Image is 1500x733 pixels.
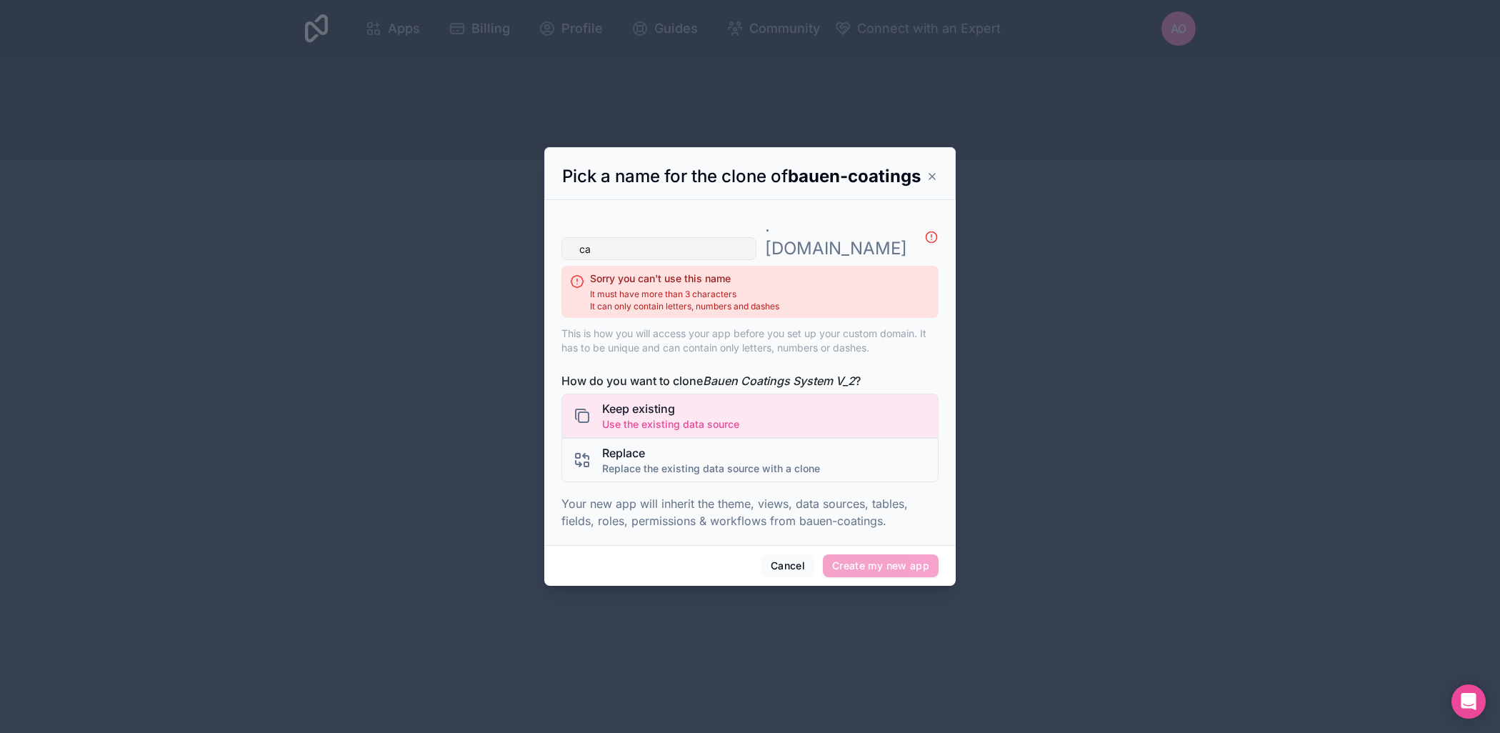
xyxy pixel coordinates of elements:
button: Cancel [761,554,814,577]
h2: Sorry you can't use this name [590,271,779,286]
span: Keep existing [602,400,739,417]
input: app [561,237,756,260]
span: Replace [602,444,820,462]
span: Replace the existing data source with a clone [602,462,820,476]
p: . [DOMAIN_NAME] [765,214,907,260]
p: This is how you will access your app before you set up your custom domain. It has to be unique an... [561,326,939,355]
span: It can only contain letters, numbers and dashes [590,301,779,312]
strong: bauen-coatings [788,166,921,186]
span: Pick a name for the clone of [562,166,921,186]
p: Your new app will inherit the theme, views, data sources, tables, fields, roles, permissions & wo... [561,495,939,529]
span: How do you want to clone ? [561,372,939,389]
span: Use the existing data source [602,417,739,432]
span: It must have more than 3 characters [590,289,779,300]
div: Open Intercom Messenger [1451,684,1486,719]
i: Bauen Coatings System V_2 [703,374,855,388]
